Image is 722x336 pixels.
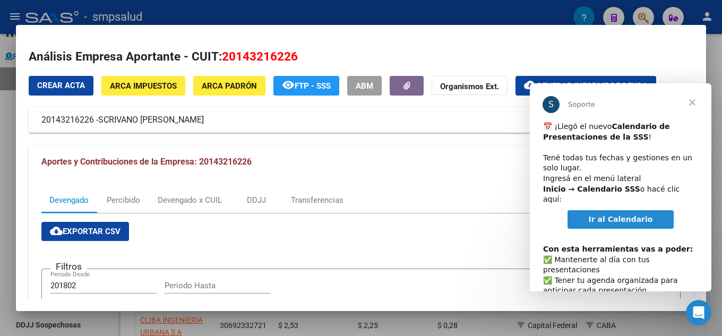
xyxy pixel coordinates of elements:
div: Percibido [107,194,140,206]
button: Crear Acta [29,76,93,96]
div: Devengado [49,194,89,206]
div: DDJJ [247,194,266,206]
span: ARCA Padrón [202,81,257,91]
span: SCRIVANO [PERSON_NAME] [98,114,204,126]
span: ABM [356,81,373,91]
button: FTP - SSS [273,76,339,96]
mat-expansion-panel-header: Aportes y Contribuciones de la Empresa: 20143216226 [29,145,693,179]
span: 20143216226 [222,49,298,63]
span: ARCA Impuestos [110,81,177,91]
div: Devengado x CUIL [158,194,222,206]
iframe: Intercom live chat [686,300,711,325]
mat-panel-title: 20143216226 - [41,114,668,126]
span: Crear Acta [37,81,85,90]
iframe: Intercom live chat mensaje [530,83,711,291]
mat-icon: cloud_download [524,79,537,91]
button: Exportar CSV [41,222,129,241]
mat-icon: cloud_download [50,225,63,237]
mat-expansion-panel-header: 20143216226 -SCRIVANO [PERSON_NAME] [29,107,693,133]
span: FTP - SSS [295,81,331,91]
span: Exportar CSV [50,227,121,236]
h2: Análisis Empresa Aportante - CUIT: [29,48,693,66]
button: Organismos Ext. [432,76,508,96]
div: ​✅ Mantenerte al día con tus presentaciones ✅ Tener tu agenda organizada para anticipar cada pres... [13,150,168,286]
button: ARCA Impuestos [101,76,185,96]
button: ARCA Padrón [193,76,265,96]
button: Generar informe de deuda [515,76,656,96]
span: Generar informe de deuda [537,81,648,91]
button: ABM [347,76,382,96]
h3: Filtros [50,261,87,272]
mat-icon: remove_red_eye [282,79,295,91]
strong: Organismos Ext. [440,82,499,91]
b: Con esta herramientas vas a poder: [13,161,163,170]
span: Aportes y Contribuciones de la Empresa: 20143216226 [41,157,252,167]
div: Transferencias [291,194,343,206]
